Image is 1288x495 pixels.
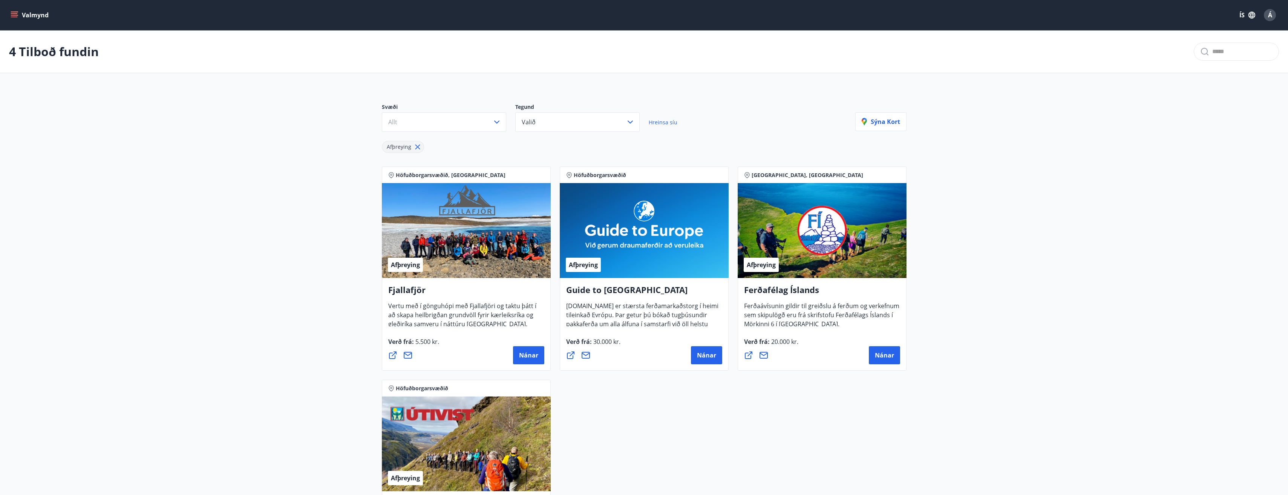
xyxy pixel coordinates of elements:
p: Svæði [382,103,515,112]
span: Ferðaávísunin gildir til greiðslu á ferðum og verkefnum sem skipulögð eru frá skrifstofu Ferðafél... [744,302,899,334]
span: Höfuðborgarsvæðið [574,171,626,179]
span: 20.000 kr. [770,338,798,346]
span: 5.500 kr. [414,338,439,346]
span: Allt [388,118,397,126]
span: Afþreying [391,261,420,269]
span: 30.000 kr. [592,338,620,346]
button: Nánar [691,346,722,364]
span: Afþreying [387,143,411,150]
span: Nánar [875,351,894,359]
span: Nánar [697,351,716,359]
button: menu [9,8,52,22]
span: Hreinsa síu [649,119,677,126]
span: Afþreying [391,474,420,482]
button: Nánar [869,346,900,364]
span: Höfuðborgarsvæðið [396,385,448,392]
span: [DOMAIN_NAME] er stærsta ferðamarkaðstorg í heimi tileinkað Evrópu. Þar getur þú bókað tugþúsundi... [566,302,718,352]
div: Afþreying [382,141,424,153]
span: Afþreying [569,261,598,269]
p: 4 Tilboð fundin [9,43,99,60]
span: Valið [522,118,536,126]
span: Á [1268,11,1272,19]
span: Verð frá : [388,338,439,352]
span: Nánar [519,351,538,359]
span: Höfuðborgarsvæðið, [GEOGRAPHIC_DATA] [396,171,505,179]
button: Allt [382,112,506,132]
p: Sýna kort [862,118,900,126]
span: Verð frá : [566,338,620,352]
span: Verð frá : [744,338,798,352]
span: Afþreying [747,261,776,269]
button: Sýna kort [855,112,907,131]
button: ÍS [1235,8,1259,22]
span: Vertu með í gönguhópi með Fjallafjöri og taktu þátt í að skapa heilbrigðan grundvöll fyrir kærlei... [388,302,536,334]
button: Nánar [513,346,544,364]
h4: Ferðafélag Íslands [744,284,900,301]
h4: Guide to [GEOGRAPHIC_DATA] [566,284,722,301]
button: Á [1261,6,1279,24]
span: [GEOGRAPHIC_DATA], [GEOGRAPHIC_DATA] [752,171,863,179]
h4: Fjallafjör [388,284,544,301]
p: Tegund [515,103,649,112]
button: Valið [515,112,640,132]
